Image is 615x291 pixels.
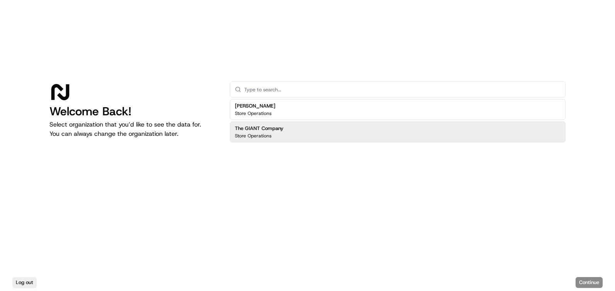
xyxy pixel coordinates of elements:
[49,104,217,118] h1: Welcome Back!
[49,120,217,139] p: Select organization that you’d like to see the data for. You can always change the organization l...
[12,277,37,288] button: Log out
[244,82,561,97] input: Type to search...
[235,110,272,116] p: Store Operations
[235,125,284,132] h2: The GIANT Company
[235,103,275,110] h2: [PERSON_NAME]
[235,133,272,139] p: Store Operations
[230,98,566,144] div: Suggestions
